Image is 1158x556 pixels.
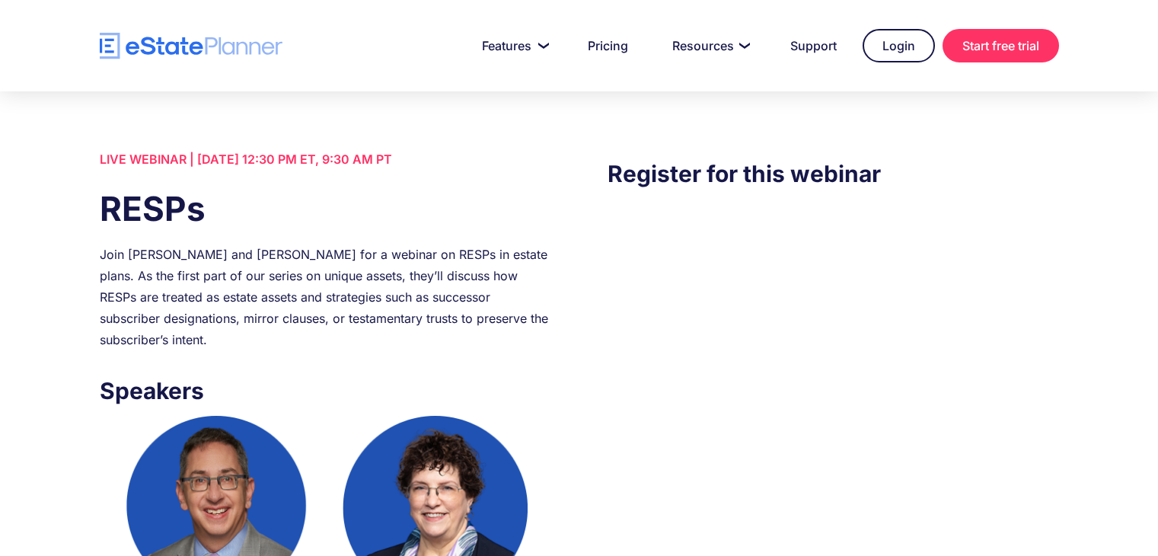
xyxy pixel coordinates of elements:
[100,33,282,59] a: home
[772,30,855,61] a: Support
[654,30,764,61] a: Resources
[100,373,550,408] h3: Speakers
[100,149,550,170] div: LIVE WEBINAR | [DATE] 12:30 PM ET, 9:30 AM PT
[943,29,1059,62] a: Start free trial
[100,244,550,350] div: Join [PERSON_NAME] and [PERSON_NAME] for a webinar on RESPs in estate plans. As the first part of...
[100,185,550,232] h1: RESPs
[863,29,935,62] a: Login
[569,30,646,61] a: Pricing
[608,156,1058,191] h3: Register for this webinar
[608,222,1058,494] iframe: Form 0
[464,30,562,61] a: Features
